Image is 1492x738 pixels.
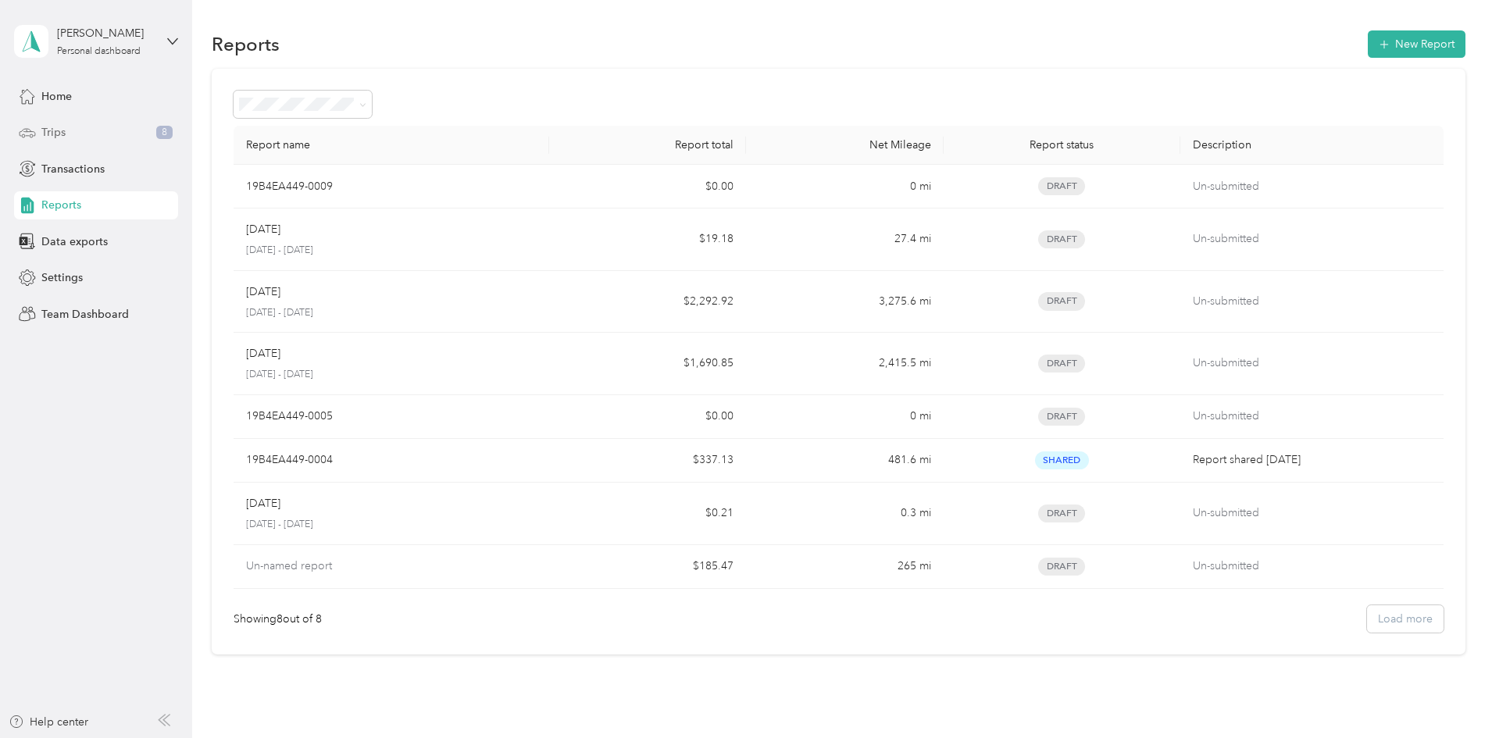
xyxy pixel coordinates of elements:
td: 265 mi [746,545,943,589]
span: Transactions [41,161,105,177]
p: [DATE] - [DATE] [246,244,537,258]
p: Un-submitted [1193,408,1431,425]
td: $2,292.92 [549,271,746,333]
td: 0 mi [746,395,943,439]
span: Home [41,88,72,105]
td: 27.4 mi [746,209,943,271]
div: Report status [956,138,1168,152]
p: [DATE] [246,345,280,362]
td: 481.6 mi [746,439,943,483]
td: $185.47 [549,545,746,589]
div: [PERSON_NAME] [57,25,155,41]
p: Un-submitted [1193,355,1431,372]
td: $337.13 [549,439,746,483]
span: Draft [1038,504,1085,522]
div: Showing 8 out of 8 [234,611,322,627]
span: Draft [1038,230,1085,248]
p: 19B4EA449-0004 [246,451,333,469]
p: Un-named report [246,558,332,575]
span: Draft [1038,558,1085,576]
td: 3,275.6 mi [746,271,943,333]
td: 0 mi [746,165,943,209]
span: Team Dashboard [41,306,129,323]
p: Un-submitted [1193,178,1431,195]
td: $19.18 [549,209,746,271]
span: Trips [41,124,66,141]
span: Shared [1035,451,1089,469]
th: Report name [234,126,549,165]
div: Personal dashboard [57,47,141,56]
p: Report shared [DATE] [1193,451,1431,469]
h1: Reports [212,36,280,52]
p: Un-submitted [1193,230,1431,248]
p: [DATE] [246,495,280,512]
iframe: Everlance-gr Chat Button Frame [1405,651,1492,738]
p: 19B4EA449-0005 [246,408,333,425]
p: [DATE] - [DATE] [246,306,537,320]
p: Un-submitted [1193,293,1431,310]
button: New Report [1368,30,1465,58]
p: [DATE] [246,221,280,238]
p: [DATE] [246,283,280,301]
td: 0.3 mi [746,483,943,545]
p: Un-submitted [1193,558,1431,575]
td: $0.00 [549,395,746,439]
p: [DATE] - [DATE] [246,518,537,532]
td: 2,415.5 mi [746,333,943,395]
p: 19B4EA449-0009 [246,178,333,195]
span: Draft [1038,355,1085,373]
span: Draft [1038,408,1085,426]
th: Description [1180,126,1444,165]
p: [DATE] - [DATE] [246,368,537,382]
span: Draft [1038,292,1085,310]
span: Settings [41,269,83,286]
span: Reports [41,197,81,213]
span: Draft [1038,177,1085,195]
button: Help center [9,714,88,730]
span: 8 [156,126,173,140]
td: $0.21 [549,483,746,545]
p: Un-submitted [1193,504,1431,522]
th: Report total [549,126,746,165]
td: $1,690.85 [549,333,746,395]
span: Data exports [41,234,108,250]
th: Net Mileage [746,126,943,165]
td: $0.00 [549,165,746,209]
